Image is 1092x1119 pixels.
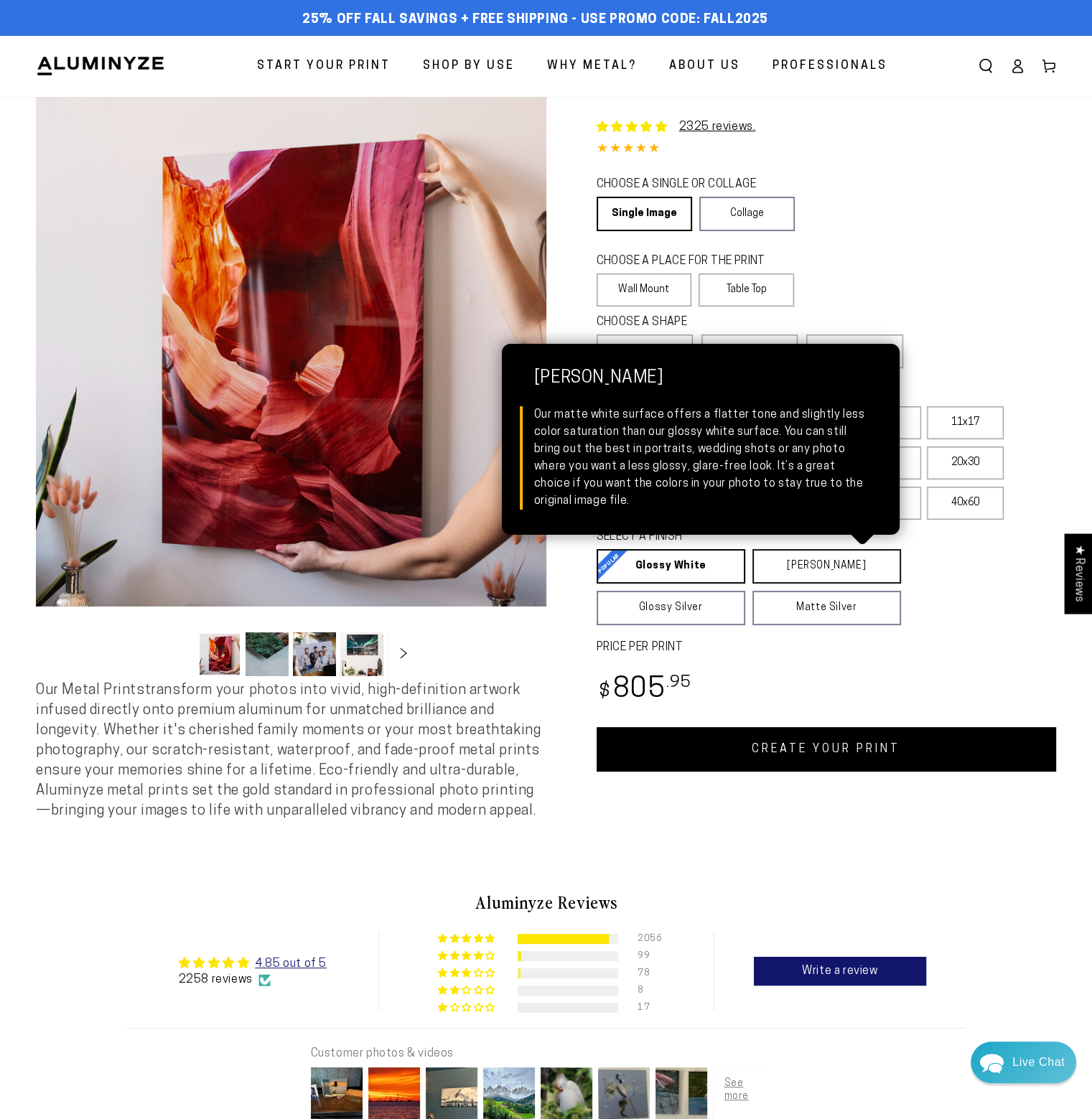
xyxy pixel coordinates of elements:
div: 4.85 out of 5.0 stars [597,139,1057,160]
legend: CHOOSE A SINGLE OR COLLAGE [597,177,782,193]
div: Click to open Judge.me floating reviews tab [1065,533,1092,613]
span: Why Metal? [547,56,637,77]
div: 99 [638,951,655,961]
div: Customer photos & videos [311,1046,765,1062]
legend: CHOOSE A PLACE FOR THE PRINT [597,253,781,270]
div: 78 [638,968,655,978]
img: Verified Checkmark [258,974,271,986]
div: 4% (99) reviews with 4 star rating [438,951,498,962]
span: 25% off FALL Savings + Free Shipping - Use Promo Code: FALL2025 [302,12,768,28]
div: Chat widget toggle [971,1041,1076,1083]
button: Slide right [388,639,419,670]
img: Aluminyze [36,55,165,77]
button: Load image 4 in gallery view [340,632,383,676]
legend: SELECT A FINISH [597,529,867,546]
div: 1% (17) reviews with 1 star rating [438,1003,498,1013]
h2: Aluminyze Reviews [127,890,966,914]
button: Load image 1 in gallery view [198,632,241,676]
a: 4.85 out of 5 [255,958,327,970]
span: Our Metal Prints transform your photos into vivid, high-definition artwork infused directly onto ... [36,683,541,818]
a: Collage [699,197,795,231]
legend: CHOOSE A SHAPE [597,314,783,331]
a: Write a review [754,957,926,985]
label: PRICE PER PRINT [597,640,1057,656]
a: Matte Silver [752,591,901,625]
div: 2258 reviews [178,972,326,988]
a: [PERSON_NAME] [752,549,901,584]
span: Shop By Use [423,56,515,77]
strong: [PERSON_NAME] [534,369,867,406]
span: Professionals [773,56,887,77]
a: Shop By Use [412,47,526,85]
bdi: 805 [597,676,692,704]
a: Professionals [762,47,898,85]
div: 3% (78) reviews with 3 star rating [438,968,498,979]
label: Table Top [699,273,794,306]
button: Load image 3 in gallery view [293,632,336,676]
label: 40x60 [927,487,1004,520]
media-gallery: Gallery Viewer [36,97,546,681]
button: Slide left [162,639,194,670]
a: Glossy Silver [597,591,745,625]
div: 2056 [638,934,655,944]
sup: .95 [666,675,692,691]
summary: Search our site [970,50,1002,82]
div: 91% (2056) reviews with 5 star rating [438,934,498,945]
span: About Us [669,56,740,77]
div: Contact Us Directly [1012,1041,1065,1083]
span: Rectangle [616,342,673,360]
a: Glossy White [597,549,745,584]
label: 11x17 [927,406,1004,439]
div: Our matte white surface offers a flatter tone and slightly less color saturation than our glossy ... [534,406,867,510]
a: Single Image [597,197,692,231]
div: Average rating is 4.85 stars [178,955,326,972]
a: CREATE YOUR PRINT [597,727,1057,772]
a: About Us [658,47,751,85]
div: 17 [638,1003,655,1013]
span: Start Your Print [257,56,391,77]
label: Wall Mount [597,273,692,306]
div: 8 [638,985,655,996]
a: Start Your Print [246,47,401,85]
label: 20x30 [927,446,1004,479]
button: Load image 2 in gallery view [246,632,289,676]
div: 0% (8) reviews with 2 star rating [438,985,498,996]
span: Square [730,342,770,360]
a: Why Metal? [536,47,648,85]
a: 2325 reviews. [679,121,756,133]
span: $ [599,683,611,702]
